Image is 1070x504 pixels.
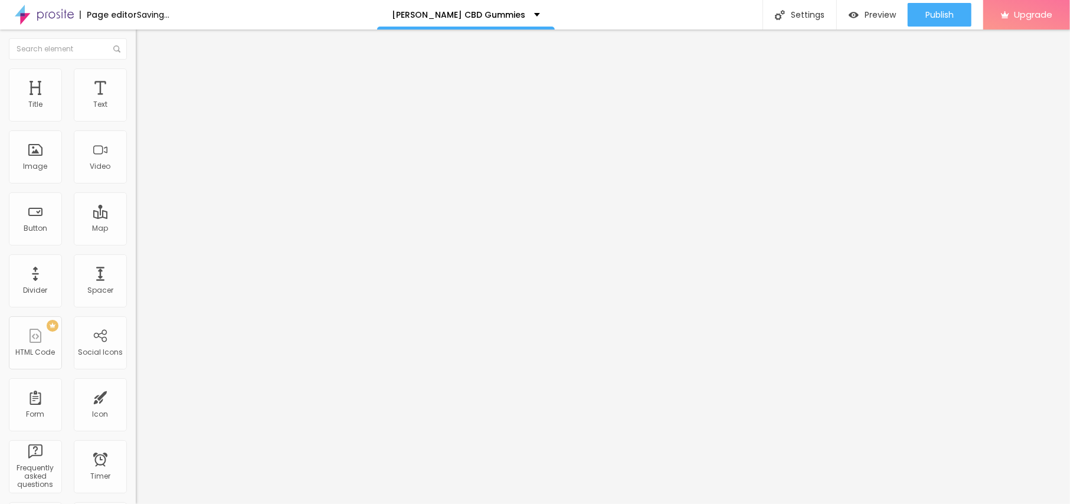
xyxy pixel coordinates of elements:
[908,3,971,27] button: Publish
[392,11,525,19] p: [PERSON_NAME] CBD Gummies
[775,10,785,20] img: Icone
[113,45,120,53] img: Icone
[136,30,1070,504] iframe: Editor
[137,11,169,19] div: Saving...
[24,286,48,294] div: Divider
[12,464,58,489] div: Frequently asked questions
[27,410,45,418] div: Form
[24,224,47,233] div: Button
[16,348,55,356] div: HTML Code
[87,286,113,294] div: Spacer
[24,162,48,171] div: Image
[90,472,110,480] div: Timer
[28,100,42,109] div: Title
[93,224,109,233] div: Map
[93,100,107,109] div: Text
[1014,9,1052,19] span: Upgrade
[865,10,896,19] span: Preview
[9,38,127,60] input: Search element
[93,410,109,418] div: Icon
[80,11,137,19] div: Page editor
[78,348,123,356] div: Social Icons
[849,10,859,20] img: view-1.svg
[925,10,954,19] span: Publish
[90,162,111,171] div: Video
[837,3,908,27] button: Preview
